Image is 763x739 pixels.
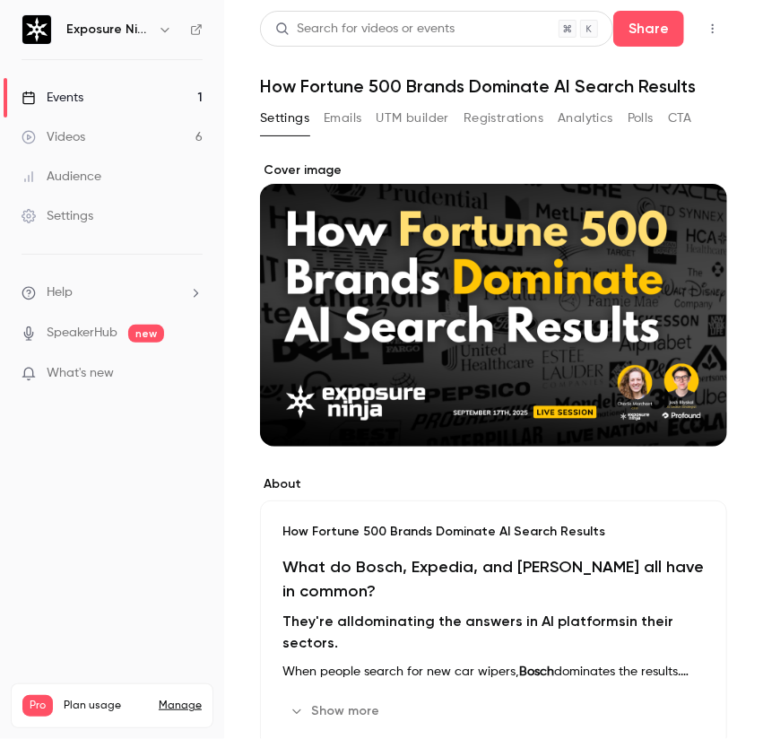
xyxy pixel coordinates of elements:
[282,523,705,541] p: How Fortune 500 Brands Dominate AI Search Results
[64,699,148,713] span: Plan usage
[324,104,361,133] button: Emails
[22,168,101,186] div: Audience
[22,695,53,717] span: Pro
[464,104,543,133] button: Registrations
[260,104,309,133] button: Settings
[519,665,554,678] strong: Bosch
[377,104,449,133] button: UTM builder
[22,128,85,146] div: Videos
[282,611,705,654] h2: They're all in their sectors.
[47,364,114,383] span: What's new
[47,324,117,343] a: SpeakerHub
[282,697,390,726] button: Show more
[275,20,455,39] div: Search for videos or events
[260,161,727,179] label: Cover image
[282,661,705,682] p: When people search for new car wipers, dominates the results.
[22,283,203,302] li: help-dropdown-opener
[558,104,613,133] button: Analytics
[260,161,727,447] section: Cover image
[668,104,692,133] button: CTA
[66,21,151,39] h6: Exposure Ninja
[128,325,164,343] span: new
[22,207,93,225] div: Settings
[47,283,73,302] span: Help
[613,11,684,47] button: Share
[22,89,83,107] div: Events
[260,75,727,97] h1: How Fortune 500 Brands Dominate AI Search Results
[22,15,51,44] img: Exposure Ninja
[159,699,202,713] a: Manage
[628,104,654,133] button: Polls
[354,613,626,630] strong: dominating the answers in AI platforms
[282,557,704,601] strong: What do Bosch, Expedia, and [PERSON_NAME] all have in common?
[260,475,727,493] label: About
